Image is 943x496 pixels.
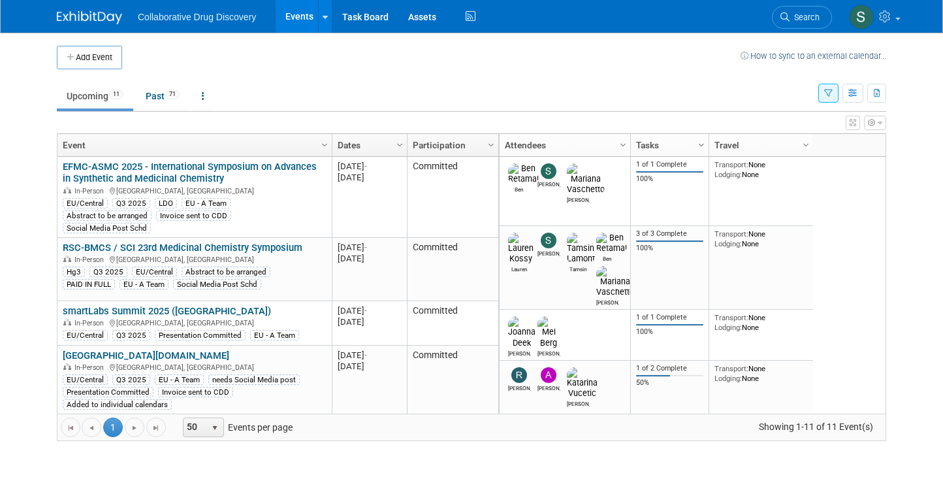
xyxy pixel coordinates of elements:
[63,374,108,385] div: EU/Central
[182,267,270,277] div: Abstract to be arranged
[338,361,401,372] div: [DATE]
[63,361,326,372] div: [GEOGRAPHIC_DATA], [GEOGRAPHIC_DATA]
[57,11,122,24] img: ExhibitDay
[129,423,140,433] span: Go to the next page
[319,140,330,150] span: Column Settings
[714,374,742,383] span: Lodging:
[393,134,408,154] a: Column Settings
[63,187,71,193] img: In-Person Event
[109,90,123,99] span: 11
[508,316,535,348] img: Joanna Deek
[167,418,306,437] span: Events per page
[338,242,401,253] div: [DATE]
[567,163,605,195] img: Mariana Vaschetto
[155,330,246,340] div: Presentation Committed
[541,233,556,248] img: Susana Tomasio
[120,279,168,289] div: EU - A Team
[112,198,150,208] div: Q3 2025
[714,364,748,373] span: Transport:
[112,330,150,340] div: Q3 2025
[508,383,531,391] div: Renate Baker
[636,174,704,184] div: 100%
[596,254,619,262] div: Ben Retamal
[567,399,590,407] div: Katarina Vucetic
[537,383,560,391] div: Antima Gupta
[63,185,326,196] div: [GEOGRAPHIC_DATA], [GEOGRAPHIC_DATA]
[485,134,499,154] a: Column Settings
[63,319,71,325] img: In-Person Event
[567,195,590,203] div: Mariana Vaschetto
[125,418,144,437] a: Go to the next page
[407,301,498,346] td: Committed
[636,244,704,253] div: 100%
[57,84,133,108] a: Upcoming11
[394,140,405,150] span: Column Settings
[714,313,748,322] span: Transport:
[508,184,531,193] div: Ben Retamal
[407,346,498,415] td: Committed
[537,248,560,257] div: Susana Tomasio
[799,134,814,154] a: Column Settings
[138,12,256,22] span: Collaborative Drug Discovery
[63,254,326,265] div: [GEOGRAPHIC_DATA], [GEOGRAPHIC_DATA]
[714,323,742,332] span: Lodging:
[63,330,108,340] div: EU/Central
[541,367,556,383] img: Antima Gupta
[61,418,80,437] a: Go to the first page
[567,233,595,264] img: Tamsin Lamont
[508,163,539,184] img: Ben Retamal
[63,210,152,221] div: Abstract to be arranged
[89,267,127,277] div: Q3 2025
[318,134,332,154] a: Column Settings
[486,140,496,150] span: Column Settings
[567,264,590,273] div: Tamsin Lamont
[696,140,707,150] span: Column Settings
[57,46,122,69] button: Add Event
[714,313,808,332] div: None None
[184,418,206,437] span: 50
[596,233,627,254] img: Ben Retamal
[407,238,498,301] td: Committed
[747,418,886,436] span: Showing 1-11 of 11 Event(s)
[63,387,153,397] div: Presentation Committed
[74,256,108,264] span: In-Person
[714,364,808,383] div: None None
[63,350,229,361] a: [GEOGRAPHIC_DATA][DOMAIN_NAME]
[413,134,490,156] a: Participation
[63,363,71,370] img: In-Person Event
[63,256,71,262] img: In-Person Event
[849,5,874,29] img: Susana Tomasio
[338,253,401,264] div: [DATE]
[338,350,401,361] div: [DATE]
[636,160,704,169] div: 1 of 1 Complete
[364,242,367,252] span: -
[158,387,233,397] div: Invoice sent to CDD
[508,233,534,264] img: Lauren Kossy
[772,6,832,29] a: Search
[618,140,628,150] span: Column Settings
[338,172,401,183] div: [DATE]
[132,267,177,277] div: EU/Central
[208,374,300,385] div: needs Social Media post
[636,327,704,337] div: 100%
[63,279,115,289] div: PAID IN FULL
[636,378,704,388] div: 50%
[364,306,367,316] span: -
[136,84,189,108] a: Past71
[74,319,108,327] span: In-Person
[537,348,560,357] div: Mel Berg
[714,170,742,179] span: Lodging:
[63,305,271,317] a: smartLabs Summit 2025 ([GEOGRAPHIC_DATA])
[173,279,261,289] div: Social Media Post Schd
[63,267,85,277] div: Hg3
[74,187,108,195] span: In-Person
[511,367,527,383] img: Renate Baker
[567,367,598,399] img: Katarina Vucetic
[63,198,108,208] div: EU/Central
[537,179,560,188] div: Susana Tomasio
[65,423,76,433] span: Go to the first page
[63,242,302,254] a: RSC-BMCS / SCI 23rd Medicinal Chemistry Symposium
[63,223,151,233] div: Social Media Post Schd
[636,313,704,322] div: 1 of 1 Complete
[537,316,560,348] img: Mel Berg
